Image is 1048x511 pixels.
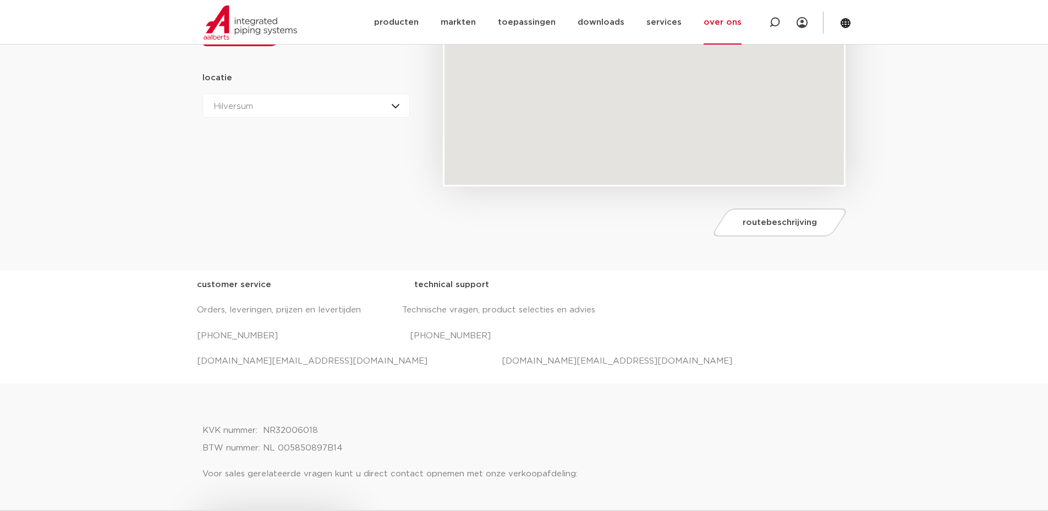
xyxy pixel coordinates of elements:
[197,327,852,345] p: [PHONE_NUMBER] [PHONE_NUMBER]
[199,20,294,46] a: contact
[202,422,846,457] p: KVK nummer: NR32006018 BTW nummer: NL 005850897B14
[197,353,852,370] p: [DOMAIN_NAME][EMAIL_ADDRESS][DOMAIN_NAME] [DOMAIN_NAME][EMAIL_ADDRESS][DOMAIN_NAME]
[214,102,253,111] span: Hilversum
[711,208,849,237] a: routebeschrijving
[202,465,846,483] p: Voor sales gerelateerde vragen kunt u direct contact opnemen met onze verkoopafdeling:
[743,218,817,227] span: routebeschrijving
[197,281,489,289] strong: customer service technical support
[202,74,232,82] strong: locatie
[197,301,852,319] p: Orders, leveringen, prijzen en levertijden Technische vragen, product selecties en advies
